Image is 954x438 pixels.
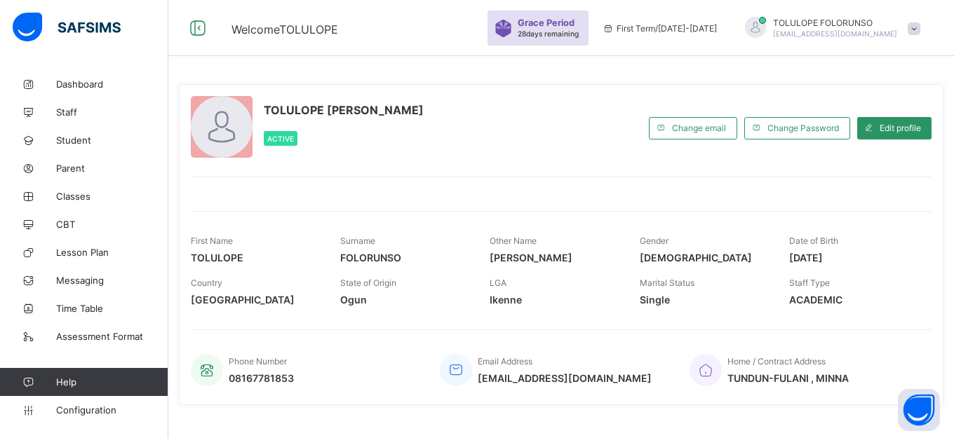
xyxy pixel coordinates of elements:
[478,356,532,367] span: Email Address
[789,278,830,288] span: Staff Type
[56,107,168,118] span: Staff
[640,235,669,246] span: Gender
[56,163,168,174] span: Parent
[518,18,575,28] span: Grace Period
[773,29,897,38] span: [EMAIL_ADDRESS][DOMAIN_NAME]
[56,219,168,230] span: CBT
[727,356,826,367] span: Home / Contract Address
[267,135,294,143] span: Active
[603,23,717,34] span: session/term information
[56,331,168,342] span: Assessment Format
[773,18,897,28] span: TOLULOPE FOLORUNSO
[490,252,618,264] span: [PERSON_NAME]
[264,103,424,117] span: TOLULOPE [PERSON_NAME]
[231,22,338,36] span: Welcome TOLULOPE
[340,294,469,306] span: Ogun
[518,29,579,38] span: 28 days remaining
[880,123,921,133] span: Edit profile
[56,78,168,90] span: Dashboard
[672,123,726,133] span: Change email
[191,278,222,288] span: Country
[727,372,849,384] span: TUNDUN-FULANI , MINNA
[56,135,168,146] span: Student
[56,303,168,314] span: Time Table
[56,191,168,202] span: Classes
[191,294,319,306] span: [GEOGRAPHIC_DATA]
[229,372,294,384] span: 08167781853
[640,252,768,264] span: [DEMOGRAPHIC_DATA]
[229,356,287,367] span: Phone Number
[56,247,168,258] span: Lesson Plan
[490,294,618,306] span: Ikenne
[340,278,396,288] span: State of Origin
[13,13,121,42] img: safsims
[767,123,839,133] span: Change Password
[789,235,838,246] span: Date of Birth
[478,372,652,384] span: [EMAIL_ADDRESS][DOMAIN_NAME]
[191,252,319,264] span: TOLULOPE
[56,376,168,388] span: Help
[490,278,506,288] span: LGA
[731,17,927,40] div: TOLULOPEFOLORUNSO
[495,20,512,37] img: sticker-purple.71386a28dfed39d6af7621340158ba97.svg
[56,275,168,286] span: Messaging
[898,389,940,431] button: Open asap
[789,252,918,264] span: [DATE]
[340,252,469,264] span: FOLORUNSO
[56,404,168,416] span: Configuration
[191,235,233,246] span: First Name
[789,294,918,306] span: ACADEMIC
[640,278,694,288] span: Marital Status
[340,235,375,246] span: Surname
[640,294,768,306] span: Single
[490,235,537,246] span: Other Name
